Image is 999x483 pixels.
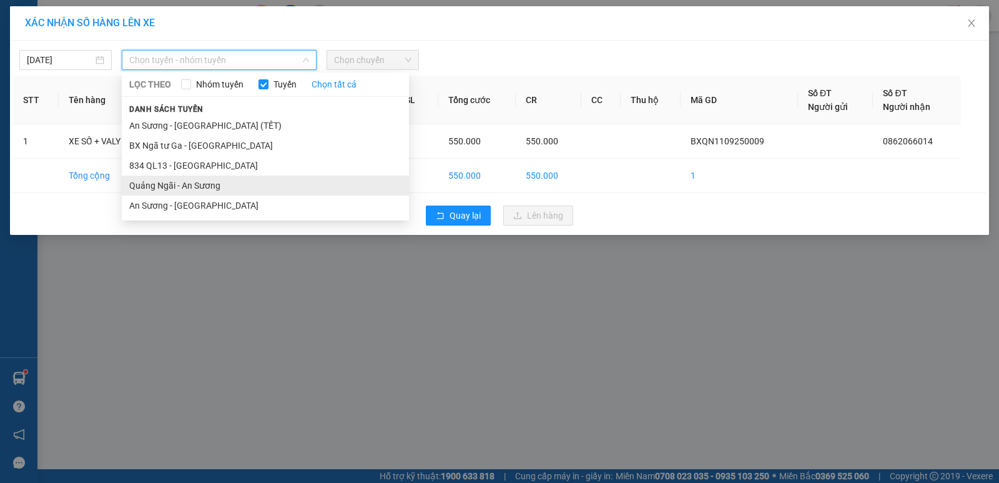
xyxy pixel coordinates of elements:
span: Chọn chuyến [334,51,411,69]
a: Chọn tất cả [312,77,357,91]
td: XE SỐ + VALY [59,124,149,159]
span: Quay lại [450,209,481,222]
li: An Sương - [GEOGRAPHIC_DATA] [122,196,409,216]
span: AN SƯƠNG [146,58,216,102]
button: Close [954,6,989,41]
td: 550.000 [516,159,581,193]
td: 1 [13,124,59,159]
td: Tổng cộng [59,159,149,193]
span: LỌC THEO [129,77,171,91]
input: 11/09/2025 [27,53,93,67]
li: An Sương - [GEOGRAPHIC_DATA] (TẾT) [122,116,409,136]
td: 1 [681,159,798,193]
span: close [967,18,977,28]
li: Quảng Ngãi - An Sương [122,176,409,196]
th: Tổng cước [438,76,516,124]
span: TC: [146,65,163,78]
th: Mã GD [681,76,798,124]
span: 550.000 [526,136,558,146]
span: Chọn tuyến - nhóm tuyến [129,51,309,69]
th: CC [581,76,621,124]
span: Gửi: [11,12,30,25]
span: 0862066014 [883,136,933,146]
span: XÁC NHẬN SỐ HÀNG LÊN XE [25,17,155,29]
span: Tuyến [268,77,302,91]
button: uploadLên hàng [503,206,573,226]
button: rollbackQuay lại [426,206,491,226]
div: 0862066014 [146,41,247,58]
td: 550.000 [438,159,516,193]
li: BX Ngã tư Ga - [GEOGRAPHIC_DATA] [122,136,409,156]
span: Người nhận [883,102,930,112]
th: Tên hàng [59,76,149,124]
div: Bến xe [GEOGRAPHIC_DATA] [11,11,137,41]
th: CR [516,76,581,124]
li: 834 QL13 - [GEOGRAPHIC_DATA] [122,156,409,176]
span: 550.000 [448,136,481,146]
div: Bến xe Miền Đông [146,11,247,41]
th: Thu hộ [621,76,681,124]
span: Danh sách tuyến [122,104,211,115]
span: rollback [436,211,445,221]
span: down [302,56,310,64]
th: STT [13,76,59,124]
span: Số ĐT [808,88,832,98]
span: BXQN1109250009 [691,136,764,146]
span: Số ĐT [883,88,907,98]
span: Người gửi [808,102,848,112]
span: Nhận: [146,12,176,25]
span: Nhóm tuyến [191,77,249,91]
